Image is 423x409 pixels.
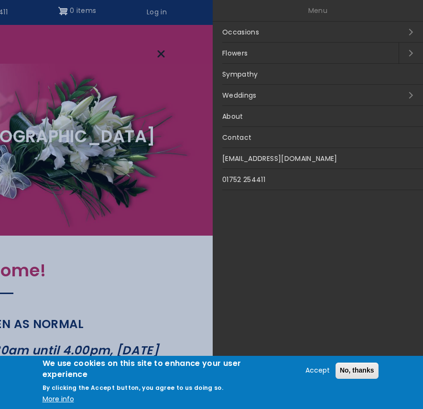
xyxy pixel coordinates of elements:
[336,363,379,379] button: No, thanks
[213,106,423,127] a: About
[302,365,334,376] button: Accept
[213,127,423,148] a: Contact
[213,148,423,169] a: [EMAIL_ADDRESS][DOMAIN_NAME]
[213,85,423,106] a: Weddings
[213,43,399,64] a: Flowers
[213,22,423,43] a: Occasions
[43,358,246,380] h2: We use cookies on this site to enhance your user experience
[43,394,74,405] button: More info
[213,64,423,85] a: Sympathy
[43,384,224,392] p: By clicking the Accept button, you agree to us doing so.
[213,169,423,190] a: 01752 254411
[308,6,327,15] span: Menu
